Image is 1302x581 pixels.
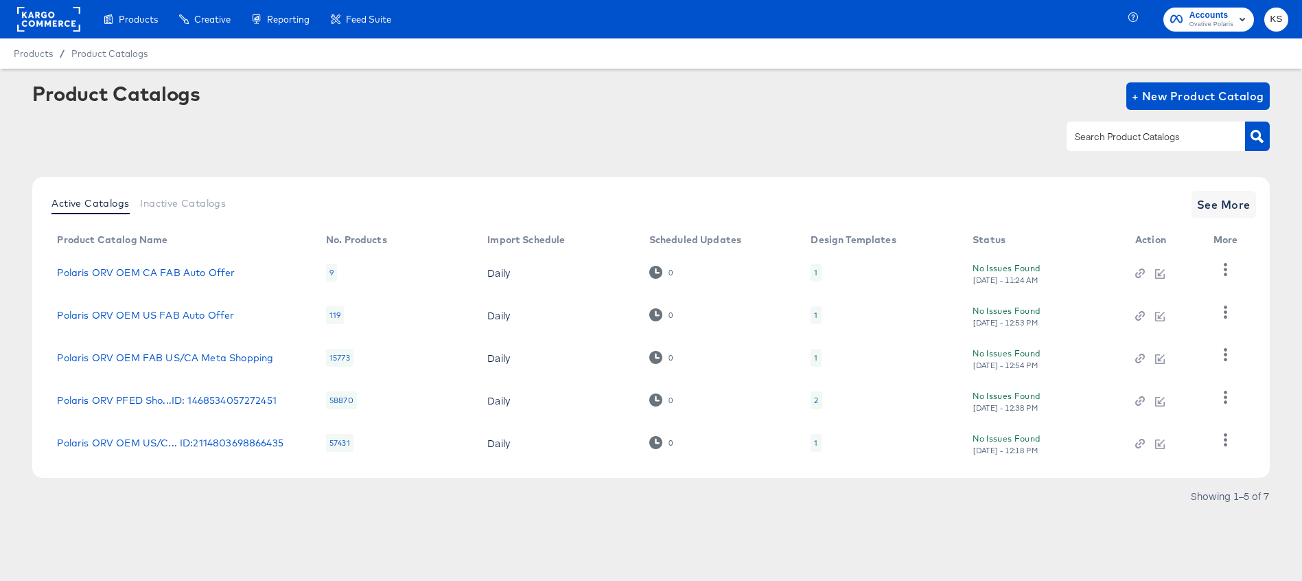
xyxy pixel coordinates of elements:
span: Accounts [1189,8,1233,23]
div: 0 [668,310,673,320]
div: 0 [668,396,673,405]
div: Scheduled Updates [649,234,742,245]
div: 15773 [326,349,353,367]
span: Products [14,48,53,59]
th: Action [1124,229,1202,251]
div: 0 [649,308,673,321]
div: 9 [326,264,337,282]
a: Polaris ORV OEM US/C... ID:2114803698866435 [57,437,283,448]
div: 0 [649,351,673,364]
span: + New Product Catalog [1132,87,1264,106]
td: Daily [476,251,638,294]
div: 1 [814,267,817,278]
a: Polaris ORV OEM FAB US/CA Meta Shopping [57,352,273,363]
button: KS [1264,8,1288,32]
div: No. Products [326,234,387,245]
td: Daily [476,422,638,464]
button: See More [1191,191,1256,218]
div: 0 [668,353,673,363]
div: Design Templates [811,234,896,245]
a: Product Catalogs [71,48,148,59]
div: 0 [668,268,673,277]
div: 119 [326,306,344,324]
span: Inactive Catalogs [140,198,226,209]
span: See More [1197,195,1251,214]
a: Polaris ORV PFED Sho...ID: 1468534057272451 [57,395,276,406]
div: 1 [814,352,817,363]
td: Daily [476,294,638,337]
th: More [1202,229,1255,251]
input: Search Product Catalogs [1072,129,1218,145]
th: Status [962,229,1124,251]
span: Creative [194,14,231,25]
a: Polaris ORV OEM CA FAB Auto Offer [57,267,235,278]
div: 0 [649,394,673,407]
div: 1 [814,310,817,321]
div: 1 [811,349,821,367]
span: Active Catalogs [51,198,129,209]
td: Daily [476,337,638,379]
span: KS [1270,12,1283,27]
span: Reporting [267,14,310,25]
div: 0 [649,266,673,279]
div: 1 [811,306,821,324]
button: AccountsOvative Polaris [1163,8,1254,32]
span: / [53,48,71,59]
span: Feed Suite [346,14,391,25]
span: Ovative Polaris [1189,19,1233,30]
td: Daily [476,379,638,422]
div: 57431 [326,434,353,452]
span: Products [119,14,158,25]
div: 2 [814,395,818,406]
div: Product Catalog Name [57,234,167,245]
div: 2 [811,391,822,409]
a: Polaris ORV OEM US FAB Auto Offer [57,310,234,321]
div: 1 [814,437,817,448]
div: Showing 1–5 of 7 [1190,491,1270,501]
div: 0 [668,438,673,448]
div: Import Schedule [487,234,565,245]
div: 1 [811,264,821,282]
div: 1 [811,434,821,452]
button: + New Product Catalog [1126,82,1270,110]
div: Product Catalogs [32,82,200,104]
div: 0 [649,436,673,449]
div: 58870 [326,391,357,409]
